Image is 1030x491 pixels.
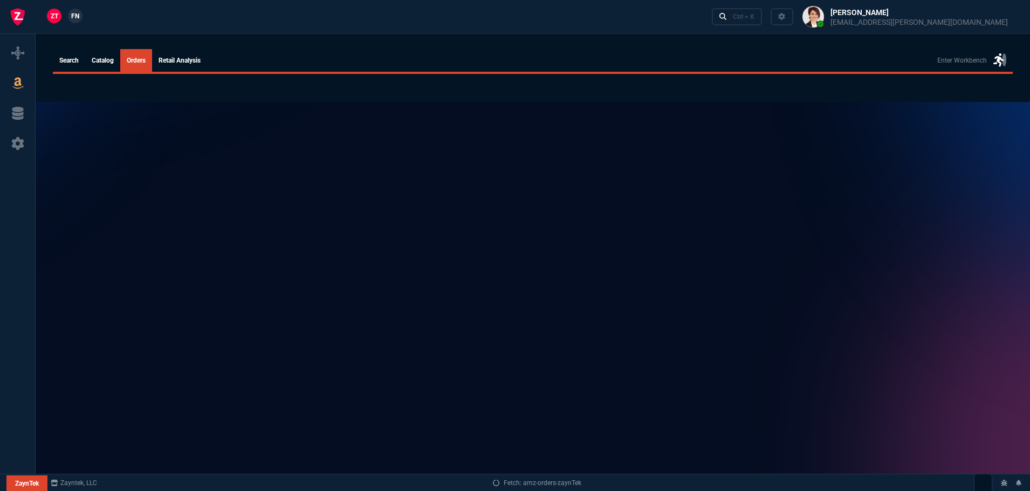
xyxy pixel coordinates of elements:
span: ZT [51,11,58,21]
a: msbcCompanyName [47,478,100,488]
span: FN [71,11,79,21]
a: Search [53,49,85,72]
a: Orders [120,49,152,72]
nx-icon: Enter Workbench [993,52,1006,69]
a: Catalog [85,49,120,72]
a: Fetch: amz-orders-zaynTek [493,478,581,488]
p: Enter Workbench [937,56,987,65]
div: Ctrl + K [733,12,754,21]
a: Retail Analysis [152,49,207,72]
